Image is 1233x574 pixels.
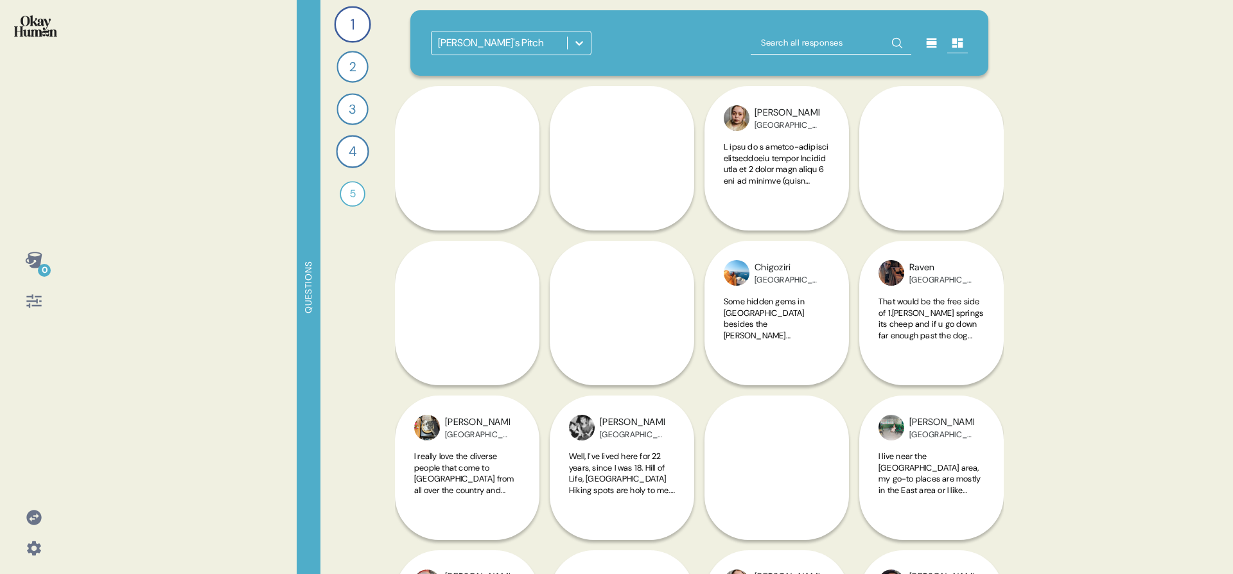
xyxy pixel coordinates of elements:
img: profilepic_24094325693578272.jpg [724,105,749,131]
div: 4 [336,135,369,168]
div: 5 [340,181,365,207]
div: [GEOGRAPHIC_DATA], [GEOGRAPHIC_DATA] [909,275,974,285]
img: profilepic_24853728340905323.jpg [414,415,440,440]
div: [GEOGRAPHIC_DATA], [GEOGRAPHIC_DATA] [755,120,819,130]
img: okayhuman.3b1b6348.png [14,15,57,37]
img: profilepic_24726451183673323.jpg [879,415,904,440]
div: 1 [334,6,371,42]
div: 0 [38,264,51,277]
img: profilepic_24572469155759905.jpg [879,260,904,286]
div: [GEOGRAPHIC_DATA], [GEOGRAPHIC_DATA] [909,430,974,440]
img: profilepic_24998937013073151.jpg [724,260,749,286]
div: [GEOGRAPHIC_DATA], [GEOGRAPHIC_DATA] [755,275,819,285]
div: [PERSON_NAME] [600,415,665,430]
div: 2 [337,51,368,82]
div: [PERSON_NAME] [909,415,974,430]
div: [PERSON_NAME]'s Pitch [438,35,544,51]
div: [GEOGRAPHIC_DATA], [GEOGRAPHIC_DATA] [600,430,665,440]
div: [PERSON_NAME] [445,415,510,430]
div: Chigoziri [755,261,819,275]
div: Raven [909,261,974,275]
div: [GEOGRAPHIC_DATA], [GEOGRAPHIC_DATA] [445,430,510,440]
div: 3 [337,93,368,125]
img: profilepic_24756840297292086.jpg [569,415,595,440]
div: [PERSON_NAME] [755,106,819,120]
input: Search all responses [751,31,911,55]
